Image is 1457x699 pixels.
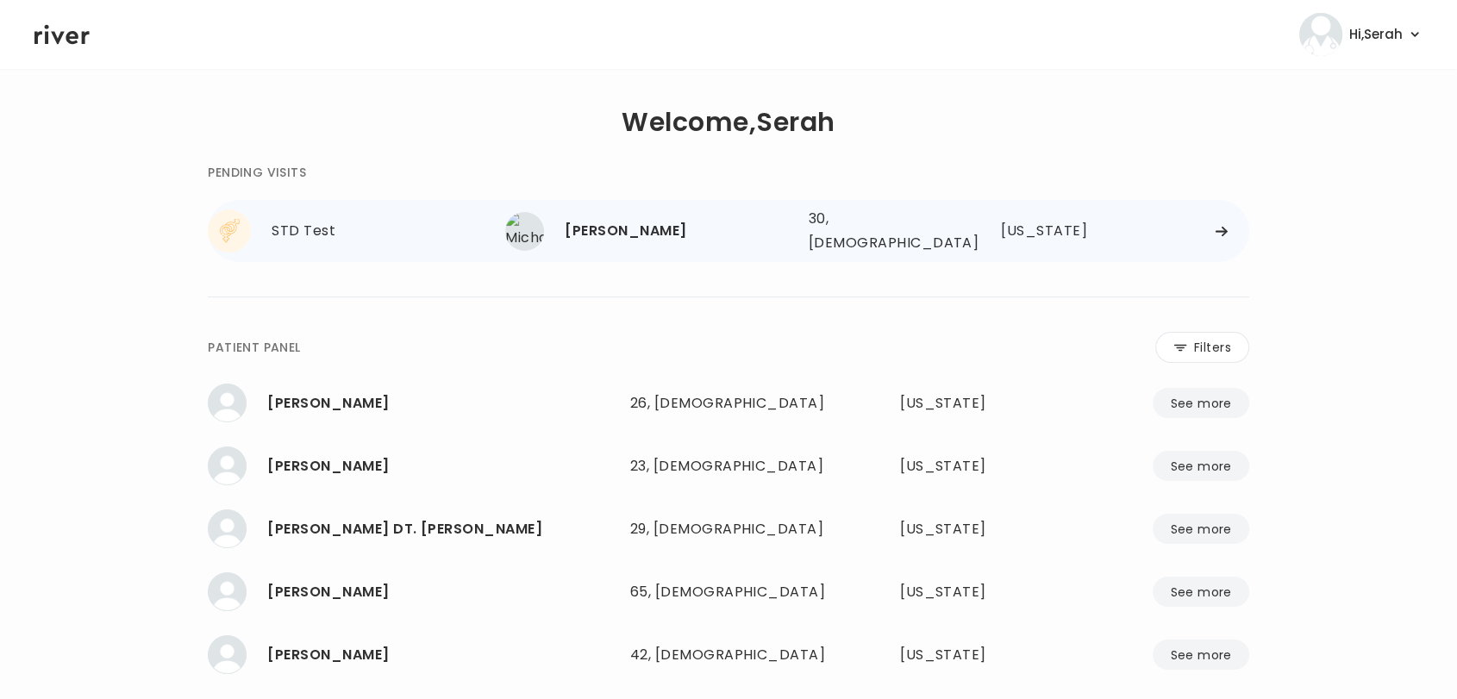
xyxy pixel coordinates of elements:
div: Florida [1001,219,1097,243]
div: STD Test [272,219,505,243]
div: Michael Speid [565,219,794,243]
button: user avatarHi,Serah [1299,13,1423,56]
button: See more [1153,640,1248,670]
div: KEYSHLA HERNANDEZ MARTINEZ [267,454,616,478]
button: See more [1153,514,1248,544]
div: Andrew Qualls [267,643,616,667]
div: 42, [DEMOGRAPHIC_DATA] [630,643,828,667]
div: Missouri [900,454,1038,478]
div: Destiny Ford [267,391,616,415]
img: Destiny Ford [208,384,247,422]
div: 26, [DEMOGRAPHIC_DATA] [630,391,828,415]
div: 29, [DEMOGRAPHIC_DATA] [630,517,828,541]
button: See more [1153,577,1248,607]
div: Florida [900,391,1038,415]
div: PATIENT PANEL [208,337,300,358]
div: Illinois [900,580,1038,604]
div: MELISSA DILEN TREVIZO GOMEZ [267,517,616,541]
button: See more [1153,451,1248,481]
div: Joanna Bray [267,580,616,604]
div: 65, [DEMOGRAPHIC_DATA] [630,580,828,604]
button: Filters [1155,332,1249,363]
div: 30, [DEMOGRAPHIC_DATA] [809,207,947,255]
span: Hi, Serah [1349,22,1403,47]
img: MELISSA DILEN TREVIZO GOMEZ [208,509,247,548]
img: Joanna Bray [208,572,247,611]
div: Colorado [900,517,1038,541]
img: Michael Speid [505,212,544,251]
img: Andrew Qualls [208,635,247,674]
div: PENDING VISITS [208,162,306,183]
img: user avatar [1299,13,1342,56]
h1: Welcome, Serah [622,110,835,134]
img: KEYSHLA HERNANDEZ MARTINEZ [208,446,247,485]
div: Texas [900,643,1038,667]
div: 23, [DEMOGRAPHIC_DATA] [630,454,828,478]
button: See more [1153,388,1248,418]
